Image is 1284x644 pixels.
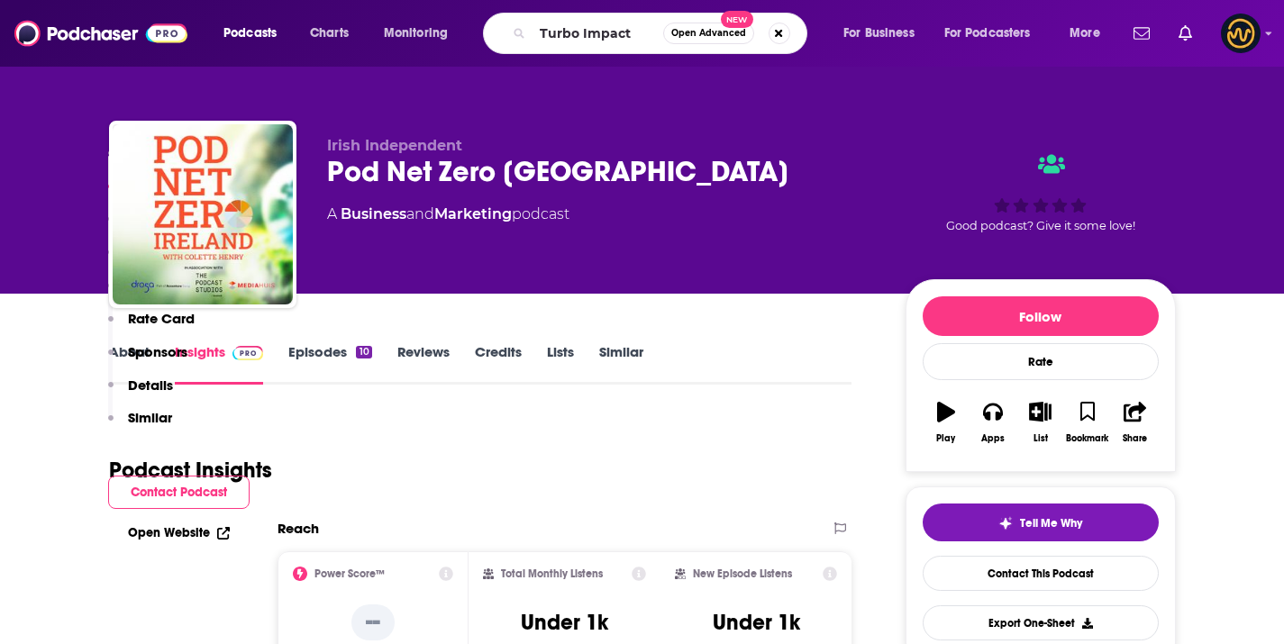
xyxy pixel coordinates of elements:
a: Similar [599,343,643,385]
span: Charts [310,21,349,46]
span: For Business [843,21,915,46]
button: Sponsors [108,343,187,376]
a: Show notifications dropdown [1126,18,1157,49]
button: Show profile menu [1221,14,1261,53]
div: 10 [356,346,371,358]
a: Business [341,205,406,222]
span: For Podcasters [944,21,1031,46]
button: Open AdvancedNew [663,23,754,44]
img: Podchaser - Follow, Share and Rate Podcasts [14,16,187,50]
button: tell me why sparkleTell Me Why [923,503,1159,541]
button: List [1016,390,1063,455]
p: Sponsors [128,343,187,360]
a: Charts [298,19,360,48]
button: Bookmark [1064,390,1111,455]
div: Bookmark [1066,433,1108,444]
a: Episodes10 [288,343,371,385]
button: open menu [371,19,471,48]
span: Monitoring [384,21,448,46]
button: Export One-Sheet [923,605,1159,640]
div: Play [936,433,955,444]
button: Apps [970,390,1016,455]
button: open menu [831,19,937,48]
h3: Under 1k [521,609,608,636]
div: Good podcast? Give it some love! [906,137,1176,249]
h2: Total Monthly Listens [501,567,603,580]
button: Details [108,376,173,410]
input: Search podcasts, credits, & more... [533,19,663,48]
div: Rate [923,343,1159,380]
span: Podcasts [223,21,277,46]
h2: Reach [278,520,319,537]
a: Contact This Podcast [923,556,1159,591]
img: User Profile [1221,14,1261,53]
div: List [1034,433,1048,444]
span: Irish Independent [327,137,462,154]
img: tell me why sparkle [998,516,1013,531]
p: Similar [128,409,172,426]
button: open menu [211,19,300,48]
a: Open Website [128,525,230,540]
h3: Under 1k [713,609,800,636]
div: Search podcasts, credits, & more... [500,13,824,54]
span: New [721,11,753,28]
span: and [406,205,434,222]
button: Contact Podcast [108,476,250,509]
a: Credits [475,343,522,385]
a: Show notifications dropdown [1171,18,1199,49]
span: Open Advanced [671,29,746,38]
span: More [1070,21,1100,46]
a: Reviews [397,343,450,385]
a: Marketing [434,205,512,222]
button: Share [1111,390,1158,455]
div: A podcast [327,204,569,225]
button: Follow [923,296,1159,336]
p: Details [128,376,173,394]
button: open menu [933,19,1057,48]
span: Good podcast? Give it some love! [946,219,1135,232]
button: Similar [108,409,172,442]
button: Play [923,390,970,455]
p: -- [351,604,395,640]
img: Pod Net Zero Ireland [113,124,293,304]
h2: Power Score™ [314,567,385,580]
span: Tell Me Why [1020,516,1082,531]
a: Lists [547,343,574,385]
button: open menu [1057,19,1123,48]
h2: New Episode Listens [693,567,792,580]
span: Logged in as LowerStreet [1221,14,1261,53]
div: Apps [981,433,1005,444]
div: Share [1123,433,1147,444]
